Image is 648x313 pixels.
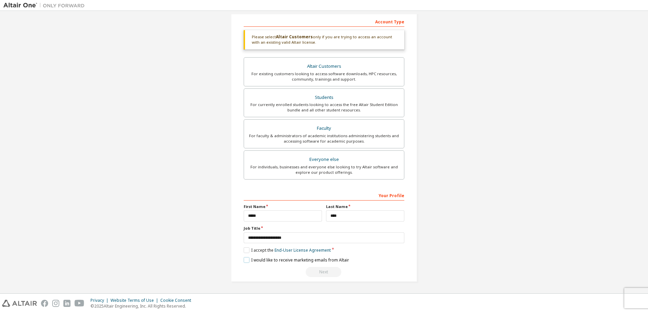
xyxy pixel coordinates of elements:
[244,226,404,231] label: Job Title
[90,298,110,303] div: Privacy
[248,164,400,175] div: For individuals, businesses and everyone else looking to try Altair software and explore our prod...
[244,204,322,209] label: First Name
[110,298,160,303] div: Website Terms of Use
[2,300,37,307] img: altair_logo.svg
[52,300,59,307] img: instagram.svg
[248,93,400,102] div: Students
[248,155,400,164] div: Everyone else
[248,102,400,113] div: For currently enrolled students looking to access the free Altair Student Edition bundle and all ...
[244,30,404,49] div: Please select only if you are trying to access an account with an existing valid Altair license.
[248,133,400,144] div: For faculty & administrators of academic institutions administering students and accessing softwa...
[244,16,404,27] div: Account Type
[248,124,400,133] div: Faculty
[75,300,84,307] img: youtube.svg
[248,62,400,71] div: Altair Customers
[41,300,48,307] img: facebook.svg
[244,267,404,277] div: Provide a valid email to continue
[244,257,349,263] label: I would like to receive marketing emails from Altair
[275,247,331,253] a: End-User License Agreement
[244,247,331,253] label: I accept the
[3,2,88,9] img: Altair One
[326,204,404,209] label: Last Name
[248,71,400,82] div: For existing customers looking to access software downloads, HPC resources, community, trainings ...
[63,300,70,307] img: linkedin.svg
[90,303,195,309] p: © 2025 Altair Engineering, Inc. All Rights Reserved.
[244,190,404,201] div: Your Profile
[160,298,195,303] div: Cookie Consent
[276,34,313,40] b: Altair Customers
